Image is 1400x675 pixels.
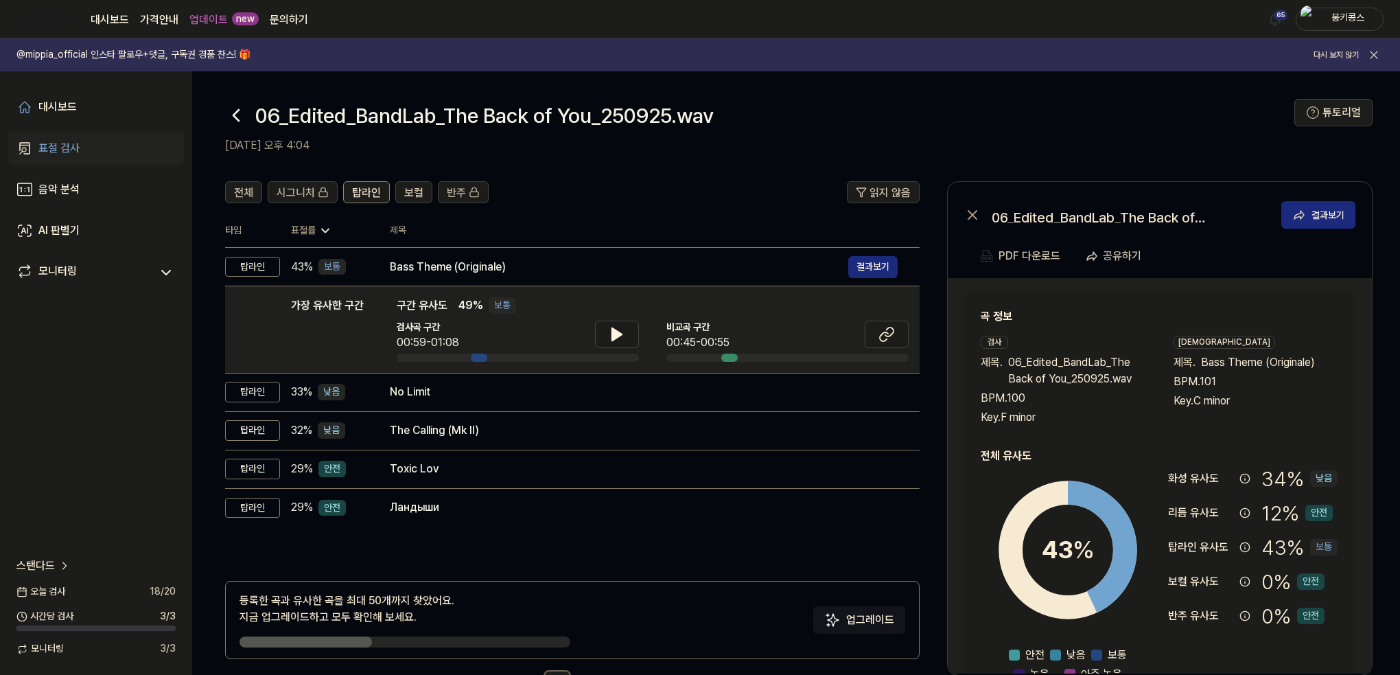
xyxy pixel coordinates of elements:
span: 06_Edited_BandLab_The Back of You_250925.wav [1008,354,1146,387]
div: No Limit [390,384,898,400]
button: 튜토리얼 [1294,99,1373,126]
span: 스탠다드 [16,558,55,574]
a: 대시보드 [8,91,184,124]
div: 결과보기 [1311,207,1344,222]
span: % [1073,535,1095,564]
span: 제목 . [981,354,1003,387]
button: 공유하기 [1080,242,1152,270]
h2: [DATE] 오후 4:04 [225,137,1294,154]
div: 0 % [1261,567,1325,596]
span: 반주 [447,185,466,201]
span: 시간당 검사 [16,610,73,623]
div: 탑라인 [225,420,280,441]
a: 모니터링 [16,263,151,282]
div: 보통 [318,259,346,275]
div: 반주 유사도 [1168,608,1234,624]
button: 결과보기 [1281,201,1355,229]
div: 43 [1042,531,1095,569]
button: 업그레이드 [813,606,905,634]
button: 탑라인 [343,181,390,203]
img: profile [1300,5,1317,33]
button: profile붐키콩스 [1296,8,1384,31]
div: 탑라인 [225,498,280,518]
img: PDF Download [981,250,993,262]
a: 표절 검사 [8,132,184,165]
button: 시그니처 [268,181,338,203]
div: 34 % [1261,464,1338,493]
th: 제목 [390,214,920,247]
div: 낮음 [318,384,345,400]
div: 등록한 곡과 유사한 곡을 최대 50개까지 찾았어요. 지금 업그레이드하고 모두 확인해 보세요. [240,593,454,626]
button: 전체 [225,181,262,203]
a: Sparkles업그레이드 [813,618,905,631]
span: 낮음 [1066,647,1086,663]
h2: 전체 유사도 [981,448,1339,464]
div: Bass Theme (Originale) [390,259,848,275]
div: BPM. 100 [981,390,1146,407]
div: AI 판별기 [38,222,80,239]
div: 00:45-00:55 [666,334,730,351]
div: 탑라인 유사도 [1168,539,1234,556]
div: 12 % [1261,499,1333,527]
button: 보컬 [395,181,432,203]
button: 다시 보지 않기 [1314,49,1359,61]
h1: @mippia_official 인스타 팔로우+댓글, 구독권 경품 찬스! 🎁 [16,48,250,62]
span: 43 % [291,259,313,275]
div: 탑라인 [225,459,280,479]
img: 알림 [1267,11,1283,27]
a: 업데이트 [189,12,228,28]
div: 0 % [1261,602,1325,630]
a: 곡 정보검사제목.06_Edited_BandLab_The Back of You_250925.wavBPM.100Key.F minor[DEMOGRAPHIC_DATA]제목.Bass ... [948,278,1372,674]
span: 제목 . [1174,354,1195,371]
button: 결과보기 [848,256,898,278]
span: 비교곡 구간 [666,321,730,334]
span: 49 % [458,297,483,314]
button: 읽지 않음 [847,181,920,203]
div: BPM. 101 [1174,374,1339,390]
span: 모니터링 [16,642,64,656]
div: Toxic Lov [390,461,898,477]
span: 33 % [291,384,312,400]
div: 붐키콩스 [1321,11,1375,26]
span: 29 % [291,461,313,477]
span: 오늘 검사 [16,585,65,599]
button: 알림65 [1264,8,1286,30]
a: AI 판별기 [8,214,184,247]
div: 음악 분석 [38,181,80,198]
div: 00:59-01:08 [397,334,459,351]
span: 보컬 [404,185,423,201]
span: 3 / 3 [160,642,176,656]
div: 검사 [981,336,1008,349]
div: Key. C minor [1174,393,1339,409]
span: 32 % [291,422,312,439]
div: 보통 [1310,539,1338,556]
div: 43 % [1261,533,1338,562]
div: Key. F minor [981,409,1146,426]
button: PDF 다운로드 [978,242,1063,270]
div: 표절 검사 [38,140,80,157]
a: 대시보드 [91,12,129,28]
div: 안전 [318,500,346,516]
span: 시그니처 [277,185,315,201]
div: 화성 유사도 [1168,470,1234,487]
div: 낮음 [318,422,345,439]
span: 검사곡 구간 [397,321,459,334]
span: 3 / 3 [160,610,176,623]
div: 탑라인 [225,382,280,402]
div: 보컬 유사도 [1168,573,1234,590]
div: [DEMOGRAPHIC_DATA] [1174,336,1275,349]
span: 안전 [1025,647,1045,663]
a: 스탠다드 [16,558,71,574]
div: 탑라인 [225,257,280,277]
span: 29 % [291,499,313,516]
div: 안전 [1297,608,1325,624]
div: 안전 [1297,573,1325,590]
div: 리듬 유사도 [1168,505,1234,521]
a: 문의하기 [270,12,308,28]
div: The Calling (Mk II) [390,422,898,439]
img: Sparkles [824,612,841,628]
div: 대시보드 [38,99,77,115]
div: 표절률 [291,224,368,238]
div: PDF 다운로드 [999,247,1060,265]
